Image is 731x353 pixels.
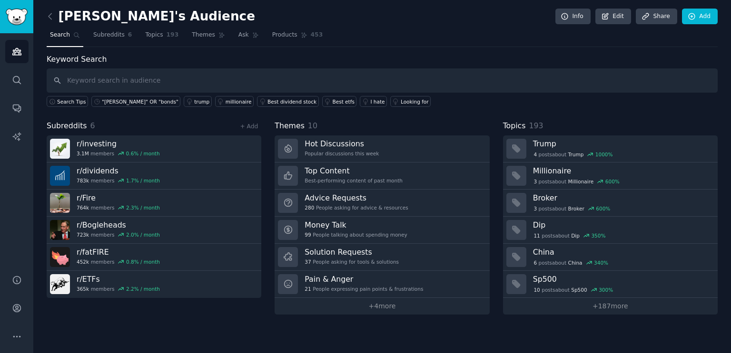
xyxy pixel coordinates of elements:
[269,28,326,47] a: Products453
[533,150,614,159] div: post s about
[47,271,261,298] a: r/ETFs365kmembers2.2% / month
[390,96,431,107] a: Looking for
[305,247,399,257] h3: Solution Requests
[305,139,379,149] h3: Hot Discussions
[77,150,160,157] div: members
[77,274,160,284] h3: r/ ETFs
[568,205,584,212] span: Broker
[555,9,591,25] a: Info
[126,258,160,265] div: 0.8 % / month
[533,232,540,239] span: 11
[77,166,160,176] h3: r/ dividends
[529,121,543,130] span: 193
[305,231,407,238] div: People talking about spending money
[305,220,407,230] h3: Money Talk
[235,28,262,47] a: Ask
[126,231,160,238] div: 2.0 % / month
[90,121,95,130] span: 6
[503,190,718,217] a: Broker3postsaboutBroker600%
[275,217,489,244] a: Money Talk99People talking about spending money
[533,274,711,284] h3: Sp500
[184,96,211,107] a: trump
[275,271,489,298] a: Pain & Anger21People expressing pain points & frustrations
[6,9,28,25] img: GummySearch logo
[77,286,89,292] span: 365k
[503,271,718,298] a: Sp50010postsaboutSp500300%
[50,274,70,294] img: ETFs
[370,98,385,105] div: I hate
[503,120,526,132] span: Topics
[305,286,423,292] div: People expressing pain points & frustrations
[533,205,537,212] span: 3
[226,98,252,105] div: millionaire
[50,247,70,267] img: fatFIRE
[128,31,132,39] span: 6
[77,177,89,184] span: 783k
[47,55,107,64] label: Keyword Search
[571,232,580,239] span: Dip
[126,286,160,292] div: 2.2 % / month
[591,232,605,239] div: 350 %
[275,244,489,271] a: Solution Requests37People asking for tools & solutions
[305,231,311,238] span: 99
[50,139,70,159] img: investing
[192,31,215,39] span: Themes
[503,298,718,315] a: +187more
[533,286,540,293] span: 10
[305,193,408,203] h3: Advice Requests
[77,247,160,257] h3: r/ fatFIRE
[91,96,180,107] a: "[PERSON_NAME]" OR "bonds"
[594,259,608,266] div: 340 %
[77,204,160,211] div: members
[240,123,258,130] a: + Add
[605,178,620,185] div: 600 %
[50,31,70,39] span: Search
[102,98,178,105] div: "[PERSON_NAME]" OR "bonds"
[636,9,677,25] a: Share
[47,190,261,217] a: r/Fire764kmembers2.3% / month
[194,98,209,105] div: trump
[568,151,584,158] span: Trump
[533,193,711,203] h3: Broker
[275,120,305,132] span: Themes
[188,28,228,47] a: Themes
[401,98,429,105] div: Looking for
[682,9,718,25] a: Add
[90,28,135,47] a: Subreddits6
[77,150,89,157] span: 3.1M
[47,9,255,24] h2: [PERSON_NAME]'s Audience
[305,204,314,211] span: 280
[77,258,160,265] div: members
[77,286,160,292] div: members
[47,217,261,244] a: r/Bogleheads723kmembers2.0% / month
[50,193,70,213] img: Fire
[47,28,83,47] a: Search
[145,31,163,39] span: Topics
[267,98,316,105] div: Best dividend stock
[305,258,311,265] span: 37
[275,135,489,162] a: Hot DiscussionsPopular discussions this week
[305,274,423,284] h3: Pain & Anger
[238,31,249,39] span: Ask
[533,139,711,149] h3: Trump
[275,298,489,315] a: +4more
[533,151,537,158] span: 4
[568,178,594,185] span: Millionaire
[275,190,489,217] a: Advice Requests280People asking for advice & resources
[215,96,254,107] a: millionaire
[533,204,611,213] div: post s about
[533,247,711,257] h3: China
[533,231,607,240] div: post s about
[305,166,403,176] h3: Top Content
[93,31,125,39] span: Subreddits
[599,286,613,293] div: 300 %
[77,231,160,238] div: members
[571,286,587,293] span: Sp500
[126,150,160,157] div: 0.6 % / month
[305,258,399,265] div: People asking for tools & solutions
[322,96,357,107] a: Best etfs
[595,151,613,158] div: 1000 %
[305,204,408,211] div: People asking for advice & resources
[503,217,718,244] a: Dip11postsaboutDip350%
[126,177,160,184] div: 1.7 % / month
